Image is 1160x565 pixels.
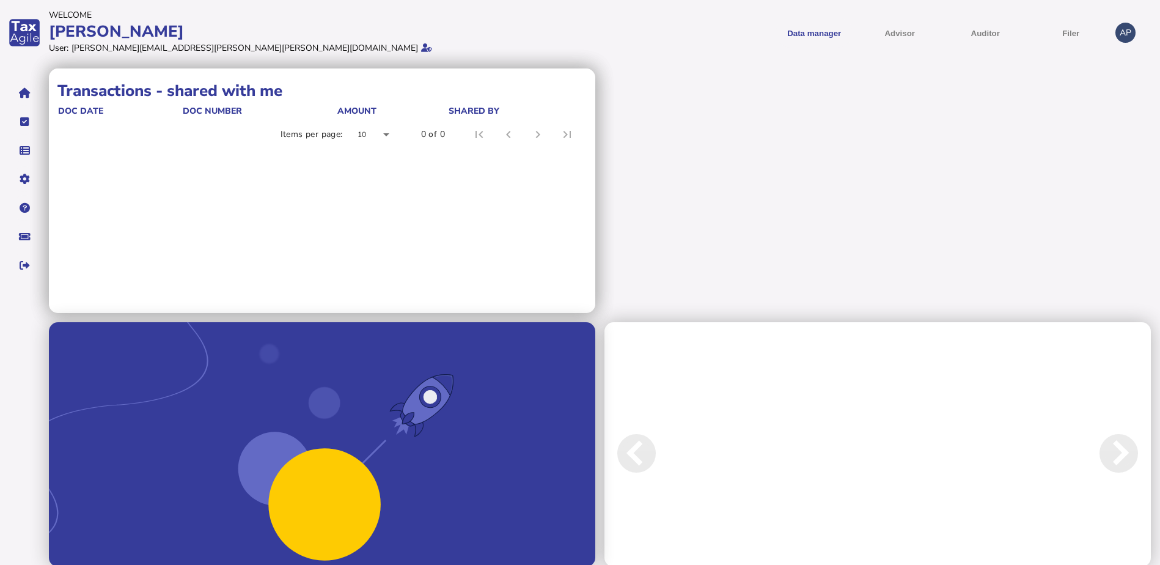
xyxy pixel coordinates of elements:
button: Tasks [12,109,37,135]
div: doc date [58,105,103,117]
div: User: [49,42,68,54]
menu: navigate products [582,18,1110,48]
button: Next page [523,120,552,149]
i: Email verified [421,43,432,52]
div: 0 of 0 [421,128,445,141]
div: doc number [183,105,336,117]
div: Amount [337,105,447,117]
button: Shows a dropdown of VAT Advisor options [861,18,938,48]
div: shared by [449,105,584,117]
div: Profile settings [1115,23,1136,43]
button: Shows a dropdown of Data manager options [776,18,853,48]
i: Data manager [20,150,30,151]
button: Sign out [12,253,37,278]
button: First page [464,120,494,149]
button: Help pages [12,195,37,221]
div: Welcome [49,9,576,21]
button: Previous page [494,120,523,149]
div: doc date [58,105,182,117]
button: Raise a support ticket [12,224,37,249]
div: shared by [449,105,499,117]
button: Manage settings [12,166,37,192]
div: Items per page: [281,128,343,141]
h1: Transactions - shared with me [57,80,587,102]
div: Amount [337,105,376,117]
div: [PERSON_NAME] [49,21,576,42]
div: doc number [183,105,242,117]
button: Auditor [947,18,1024,48]
button: Data manager [12,138,37,163]
button: Home [12,80,37,106]
div: [PERSON_NAME][EMAIL_ADDRESS][PERSON_NAME][PERSON_NAME][DOMAIN_NAME] [72,42,418,54]
button: Filer [1032,18,1109,48]
button: Last page [552,120,582,149]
